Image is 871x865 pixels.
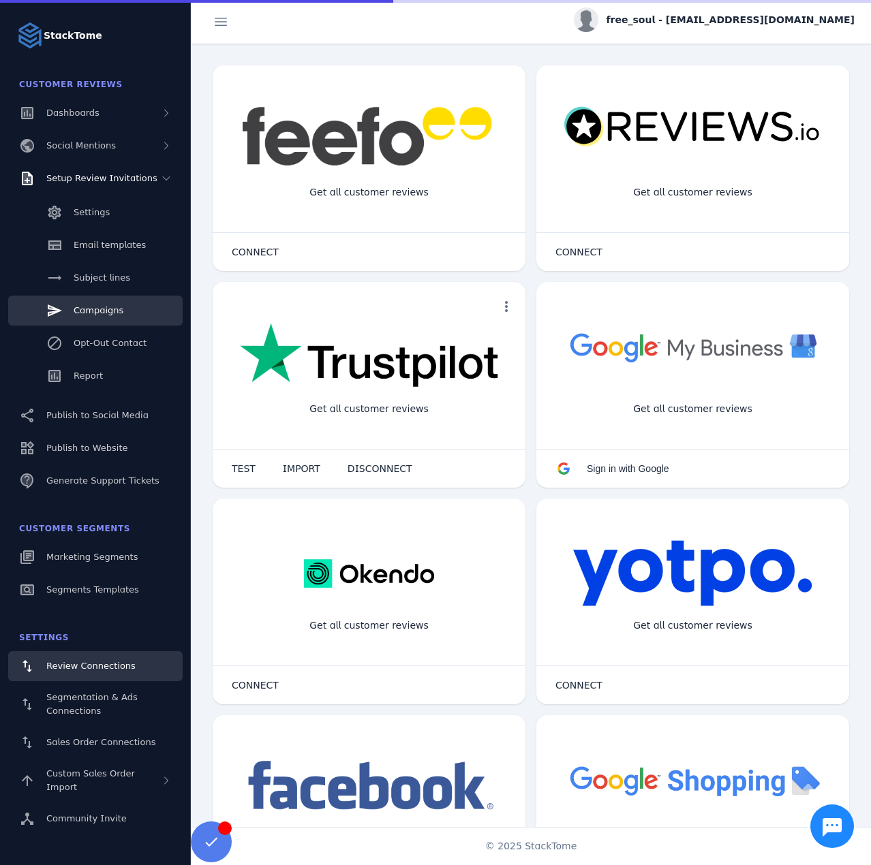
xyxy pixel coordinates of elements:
[46,410,149,420] span: Publish to Social Media
[542,672,616,699] button: CONNECT
[542,455,683,482] button: Sign in with Google
[46,692,138,716] span: Segmentation & Ads Connections
[8,400,183,430] a: Publish to Social Media
[622,391,763,427] div: Get all customer reviews
[587,463,669,474] span: Sign in with Google
[46,552,138,562] span: Marketing Segments
[493,293,520,320] button: more
[8,804,183,834] a: Community Invite
[622,608,763,644] div: Get all customer reviews
[46,661,136,671] span: Review Connections
[218,672,292,699] button: CONNECT
[348,464,412,473] span: DISCONNECT
[555,680,602,690] span: CONNECT
[269,455,334,482] button: IMPORT
[46,173,157,183] span: Setup Review Invitations
[8,198,183,227] a: Settings
[74,338,147,348] span: Opt-Out Contact
[574,7,855,32] button: free_soul - [EMAIL_ADDRESS][DOMAIN_NAME]
[283,464,320,473] span: IMPORT
[8,328,183,358] a: Opt-Out Contact
[8,296,183,326] a: Campaigns
[240,756,498,817] img: facebook.png
[19,80,123,89] span: Customer Reviews
[299,391,440,427] div: Get all customer reviews
[46,813,127,823] span: Community Invite
[232,680,279,690] span: CONNECT
[46,108,100,118] span: Dashboards
[304,539,434,608] img: okendo.webp
[46,768,135,792] span: Custom Sales Order Import
[74,371,103,381] span: Report
[46,584,139,595] span: Segments Templates
[8,433,183,463] a: Publish to Website
[46,140,116,151] span: Social Mentions
[240,106,498,166] img: feefo.png
[44,29,102,43] strong: StackTome
[8,361,183,391] a: Report
[74,240,146,250] span: Email templates
[622,174,763,210] div: Get all customer reviews
[334,455,426,482] button: DISCONNECT
[485,839,577,853] span: © 2025 StackTome
[8,542,183,572] a: Marketing Segments
[564,323,822,371] img: googlebusiness.png
[218,455,269,482] button: TEST
[574,7,598,32] img: profile.jpg
[19,633,69,642] span: Settings
[8,263,183,293] a: Subject lines
[8,575,183,605] a: Segments Templates
[555,247,602,257] span: CONNECT
[232,247,279,257] span: CONNECT
[46,737,155,747] span: Sales Order Connections
[74,305,123,315] span: Campaigns
[16,22,44,49] img: Logo image
[74,207,110,217] span: Settings
[232,464,256,473] span: TEST
[8,230,183,260] a: Email templates
[8,727,183,757] a: Sales Order Connections
[74,272,130,283] span: Subject lines
[46,475,159,486] span: Generate Support Tickets
[299,174,440,210] div: Get all customer reviews
[612,824,773,860] div: Import Products from Google
[8,651,183,681] a: Review Connections
[218,238,292,266] button: CONNECT
[542,238,616,266] button: CONNECT
[8,466,183,496] a: Generate Support Tickets
[564,106,822,148] img: reviewsio.svg
[19,524,130,533] span: Customer Segments
[572,539,813,608] img: yotpo.png
[299,608,440,644] div: Get all customer reviews
[240,323,498,390] img: trustpilot.png
[46,443,127,453] span: Publish to Website
[8,684,183,725] a: Segmentation & Ads Connections
[607,13,855,27] span: free_soul - [EMAIL_ADDRESS][DOMAIN_NAME]
[564,756,822,804] img: googleshopping.png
